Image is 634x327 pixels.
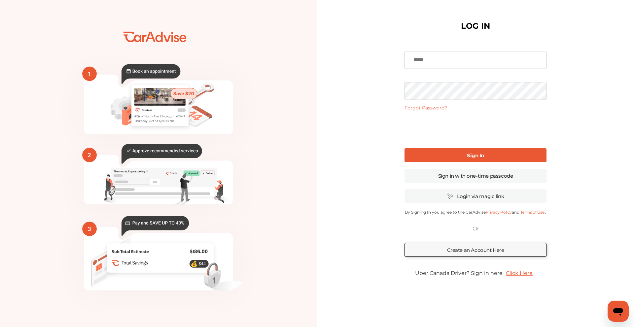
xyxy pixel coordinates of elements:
[608,301,629,322] iframe: Button to launch messaging window
[461,23,490,29] h1: LOG IN
[405,210,546,215] p: By Signing In you agree to the CarAdvise and .
[405,243,546,257] a: Create an Account Here
[191,260,198,267] text: 💰
[503,267,536,280] a: Click Here
[405,105,447,111] a: Forgot Password?
[519,210,545,215] a: Terms of Use
[405,169,546,183] a: Sign in with one-time passcode
[405,148,546,162] a: Sign In
[425,116,526,142] iframe: reCAPTCHA
[405,189,546,203] a: Login via magic link
[467,152,484,159] b: Sign In
[447,193,454,199] img: magic_icon.32c66aac.svg
[486,210,512,215] a: Privacy Policy
[415,270,503,276] span: Uber Canada Driver? Sign in here
[473,225,478,232] p: Or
